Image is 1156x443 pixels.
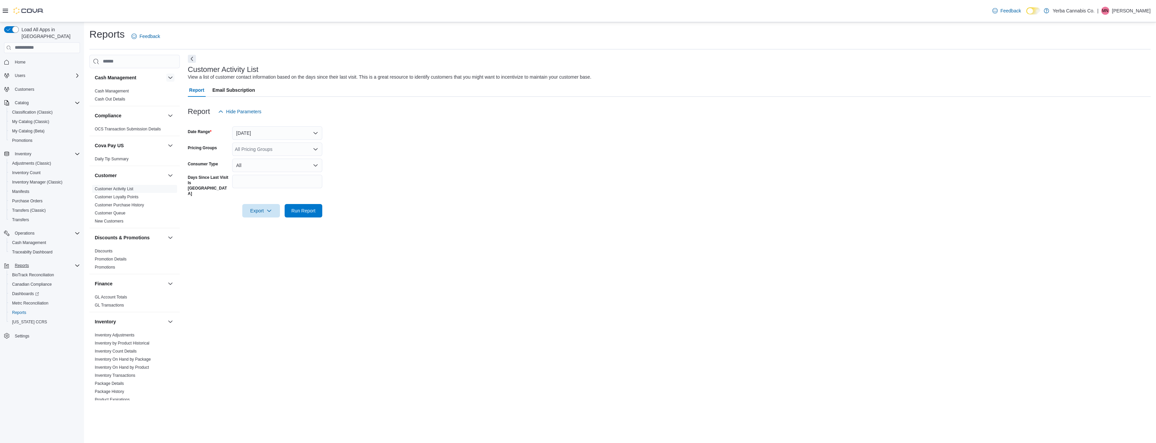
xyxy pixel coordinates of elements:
[9,159,80,167] span: Adjustments (Classic)
[9,136,35,145] a: Promotions
[9,169,80,177] span: Inventory Count
[95,203,144,207] a: Customer Purchase History
[15,100,29,106] span: Catalog
[95,257,127,261] a: Promotion Details
[7,136,83,145] button: Promotions
[19,26,80,40] span: Load All Apps in [GEOGRAPHIC_DATA]
[95,265,115,270] span: Promotions
[95,195,138,199] a: Customer Loyalty Points
[95,341,150,346] a: Inventory by Product Historical
[1026,14,1027,15] span: Dark Mode
[166,318,174,326] button: Inventory
[7,270,83,280] button: BioTrack Reconciliation
[95,156,129,162] span: Daily Tip Summary
[188,145,217,151] label: Pricing Groups
[12,229,80,237] span: Operations
[7,117,83,126] button: My Catalog (Classic)
[12,72,28,80] button: Users
[12,240,46,245] span: Cash Management
[291,207,316,214] span: Run Report
[9,248,80,256] span: Traceabilty Dashboard
[13,7,44,14] img: Cova
[95,157,129,161] a: Daily Tip Summary
[95,294,127,300] span: GL Account Totals
[12,161,51,166] span: Adjustments (Classic)
[12,300,48,306] span: Metrc Reconciliation
[166,234,174,242] button: Discounts & Promotions
[1097,7,1099,15] p: |
[95,349,137,354] span: Inventory Count Details
[9,127,80,135] span: My Catalog (Beta)
[95,126,161,132] span: OCS Transaction Submission Details
[95,373,135,378] a: Inventory Transactions
[9,118,80,126] span: My Catalog (Classic)
[12,179,63,185] span: Inventory Manager (Classic)
[95,218,123,224] span: New Customers
[9,239,49,247] a: Cash Management
[7,280,83,289] button: Canadian Compliance
[95,333,134,337] a: Inventory Adjustments
[95,318,116,325] h3: Inventory
[9,169,43,177] a: Inventory Count
[12,150,80,158] span: Inventory
[1,71,83,80] button: Users
[95,234,165,241] button: Discounts & Promotions
[7,238,83,247] button: Cash Management
[1,331,83,340] button: Settings
[7,177,83,187] button: Inventory Manager (Classic)
[95,172,117,179] h3: Customer
[9,318,50,326] a: [US_STATE] CCRS
[9,108,80,116] span: Classification (Classic)
[7,126,83,136] button: My Catalog (Beta)
[7,247,83,257] button: Traceabilty Dashboard
[9,108,55,116] a: Classification (Classic)
[9,178,65,186] a: Inventory Manager (Classic)
[15,59,26,65] span: Home
[7,168,83,177] button: Inventory Count
[12,261,80,270] span: Reports
[95,397,130,402] a: Product Expirations
[1,98,83,108] button: Catalog
[12,217,29,223] span: Transfers
[232,126,322,140] button: [DATE]
[166,142,174,150] button: Cova Pay US
[95,88,129,94] span: Cash Management
[89,331,180,431] div: Inventory
[95,381,124,386] a: Package Details
[12,99,80,107] span: Catalog
[12,99,31,107] button: Catalog
[188,175,230,196] label: Days Since Last Visit Is [GEOGRAPHIC_DATA]
[9,299,80,307] span: Metrc Reconciliation
[9,271,80,279] span: BioTrack Reconciliation
[9,188,80,196] span: Manifests
[9,248,55,256] a: Traceabilty Dashboard
[7,298,83,308] button: Metrc Reconciliation
[9,188,32,196] a: Manifests
[95,280,165,287] button: Finance
[12,128,45,134] span: My Catalog (Beta)
[12,291,39,296] span: Dashboards
[9,127,47,135] a: My Catalog (Beta)
[9,136,80,145] span: Promotions
[89,125,180,136] div: Compliance
[95,357,151,362] span: Inventory On Hand by Package
[4,54,80,358] nav: Complex example
[1101,7,1109,15] div: Michael Nezi
[212,83,255,97] span: Email Subscription
[12,138,33,143] span: Promotions
[990,4,1024,17] a: Feedback
[95,280,113,287] h3: Finance
[9,118,52,126] a: My Catalog (Classic)
[12,310,26,315] span: Reports
[215,105,264,118] button: Hide Parameters
[95,249,113,253] a: Discounts
[12,331,80,340] span: Settings
[12,249,52,255] span: Traceabilty Dashboard
[95,248,113,254] span: Discounts
[89,185,180,228] div: Customer
[95,187,133,191] a: Customer Activity List
[95,127,161,131] a: OCS Transaction Submission Details
[15,151,31,157] span: Inventory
